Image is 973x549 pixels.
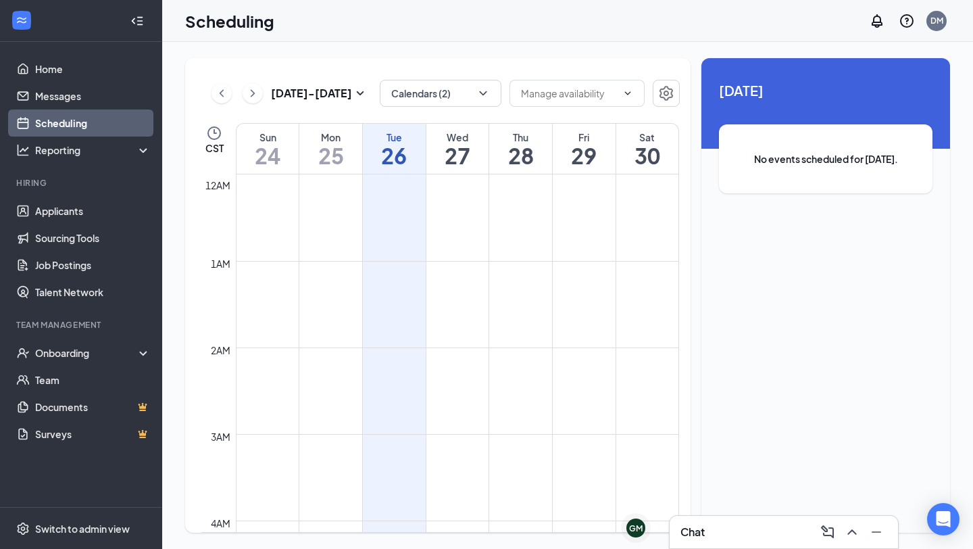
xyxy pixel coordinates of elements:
[489,144,552,167] h1: 28
[746,151,905,166] span: No events scheduled for [DATE].
[380,80,501,107] button: Calendars (2)ChevronDown
[35,197,151,224] a: Applicants
[869,13,885,29] svg: Notifications
[35,421,151,448] a: SurveysCrown
[866,521,887,543] button: Minimize
[899,13,915,29] svg: QuestionInfo
[352,85,368,101] svg: SmallChevronDown
[185,9,274,32] h1: Scheduling
[299,144,362,167] h1: 25
[206,125,222,141] svg: Clock
[363,144,426,167] h1: 26
[622,88,633,99] svg: ChevronDown
[208,256,233,271] div: 1am
[236,130,299,144] div: Sun
[16,177,148,189] div: Hiring
[426,144,489,167] h1: 27
[299,130,362,144] div: Mon
[844,524,860,540] svg: ChevronUp
[680,525,705,540] h3: Chat
[35,55,151,82] a: Home
[476,87,490,100] svg: ChevronDown
[616,144,678,167] h1: 30
[363,130,426,144] div: Tue
[299,124,362,174] a: August 25, 2025
[211,83,232,103] button: ChevronLeft
[841,521,863,543] button: ChevronUp
[553,144,616,167] h1: 29
[35,143,151,157] div: Reporting
[930,15,943,26] div: DM
[489,124,552,174] a: August 28, 2025
[35,522,130,535] div: Switch to admin view
[35,110,151,137] a: Scheduling
[629,523,643,534] div: GM
[426,124,489,174] a: August 27, 2025
[35,252,151,279] a: Job Postings
[426,130,489,144] div: Wed
[208,343,233,358] div: 2am
[130,14,144,28] svg: Collapse
[35,393,151,421] a: DocumentsCrown
[16,319,148,331] div: Team Management
[236,124,299,174] a: August 24, 2025
[489,130,552,144] div: Thu
[927,503,959,535] div: Open Intercom Messenger
[363,124,426,174] a: August 26, 2025
[820,524,836,540] svg: ComposeMessage
[203,178,233,193] div: 12am
[246,85,259,101] svg: ChevronRight
[215,85,228,101] svg: ChevronLeft
[521,86,617,101] input: Manage availability
[208,516,233,531] div: 4am
[553,130,616,144] div: Fri
[236,144,299,167] h1: 24
[658,85,674,101] svg: Settings
[35,224,151,252] a: Sourcing Tools
[208,429,233,444] div: 3am
[653,80,680,107] button: Settings
[868,524,884,540] svg: Minimize
[243,83,263,103] button: ChevronRight
[16,346,30,360] svg: UserCheck
[35,279,151,306] a: Talent Network
[719,80,932,101] span: [DATE]
[616,130,678,144] div: Sat
[16,522,30,535] svg: Settings
[553,124,616,174] a: August 29, 2025
[205,141,224,155] span: CST
[35,366,151,393] a: Team
[35,346,139,360] div: Onboarding
[15,14,28,27] svg: WorkstreamLogo
[616,124,678,174] a: August 30, 2025
[16,143,30,157] svg: Analysis
[817,521,839,543] button: ComposeMessage
[35,82,151,110] a: Messages
[271,86,352,101] h3: [DATE] - [DATE]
